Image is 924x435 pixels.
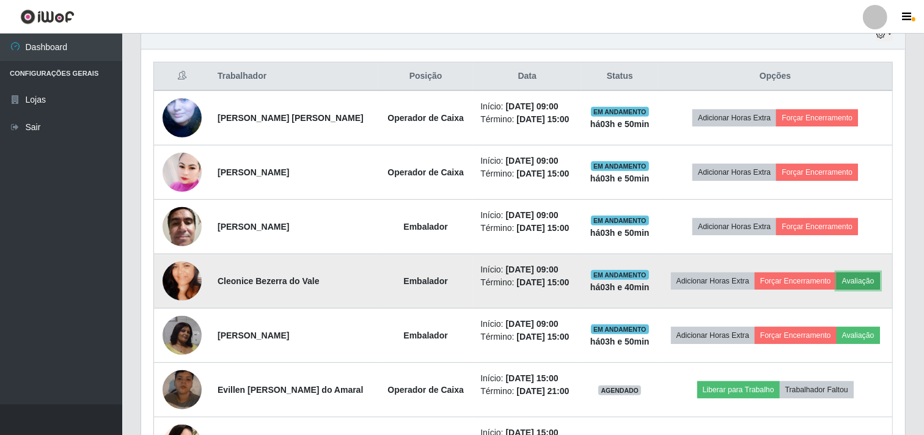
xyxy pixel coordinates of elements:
[755,272,837,290] button: Forçar Encerramento
[591,161,649,171] span: EM ANDAMENTO
[480,331,574,343] li: Término:
[506,101,559,111] time: [DATE] 09:00
[480,167,574,180] li: Término:
[516,169,569,178] time: [DATE] 15:00
[210,62,378,91] th: Trabalhador
[591,324,649,334] span: EM ANDAMENTO
[506,373,559,383] time: [DATE] 15:00
[218,276,320,286] strong: Cleonice Bezerra do Vale
[218,113,364,123] strong: [PERSON_NAME] [PERSON_NAME]
[163,316,202,355] img: 1755965630381.jpeg
[590,228,650,238] strong: há 03 h e 50 min
[506,319,559,329] time: [DATE] 09:00
[163,246,202,316] img: 1620185251285.jpeg
[163,355,202,425] img: 1751338751212.jpeg
[163,150,202,195] img: 1755803495461.jpeg
[506,210,559,220] time: [DATE] 09:00
[590,337,650,346] strong: há 03 h e 50 min
[480,385,574,398] li: Término:
[837,272,880,290] button: Avaliação
[590,119,650,129] strong: há 03 h e 50 min
[480,155,574,167] li: Início:
[591,216,649,225] span: EM ANDAMENTO
[480,276,574,289] li: Término:
[776,164,858,181] button: Forçar Encerramento
[516,223,569,233] time: [DATE] 15:00
[776,109,858,126] button: Forçar Encerramento
[755,327,837,344] button: Forçar Encerramento
[516,277,569,287] time: [DATE] 15:00
[218,385,363,395] strong: Evillen [PERSON_NAME] do Amaral
[692,109,776,126] button: Adicionar Horas Extra
[776,218,858,235] button: Forçar Encerramento
[387,167,464,177] strong: Operador de Caixa
[581,62,658,91] th: Status
[780,381,854,398] button: Trabalhador Faltou
[591,107,649,117] span: EM ANDAMENTO
[473,62,581,91] th: Data
[591,270,649,280] span: EM ANDAMENTO
[378,62,473,91] th: Posição
[516,332,569,342] time: [DATE] 15:00
[387,385,464,395] strong: Operador de Caixa
[480,222,574,235] li: Término:
[692,218,776,235] button: Adicionar Horas Extra
[20,9,75,24] img: CoreUI Logo
[163,200,202,252] img: 1606512880080.jpeg
[590,282,650,292] strong: há 03 h e 40 min
[403,331,447,340] strong: Embalador
[480,263,574,276] li: Início:
[692,164,776,181] button: Adicionar Horas Extra
[480,318,574,331] li: Início:
[671,327,755,344] button: Adicionar Horas Extra
[480,113,574,126] li: Término:
[403,276,447,286] strong: Embalador
[506,265,559,274] time: [DATE] 09:00
[163,82,202,153] img: 1755972286092.jpeg
[837,327,880,344] button: Avaliação
[506,156,559,166] time: [DATE] 09:00
[218,222,289,232] strong: [PERSON_NAME]
[590,174,650,183] strong: há 03 h e 50 min
[671,272,755,290] button: Adicionar Horas Extra
[480,372,574,385] li: Início:
[480,209,574,222] li: Início:
[697,381,780,398] button: Liberar para Trabalho
[516,386,569,396] time: [DATE] 21:00
[218,167,289,177] strong: [PERSON_NAME]
[598,386,641,395] span: AGENDADO
[516,114,569,124] time: [DATE] 15:00
[658,62,892,91] th: Opções
[387,113,464,123] strong: Operador de Caixa
[218,331,289,340] strong: [PERSON_NAME]
[480,100,574,113] li: Início:
[403,222,447,232] strong: Embalador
